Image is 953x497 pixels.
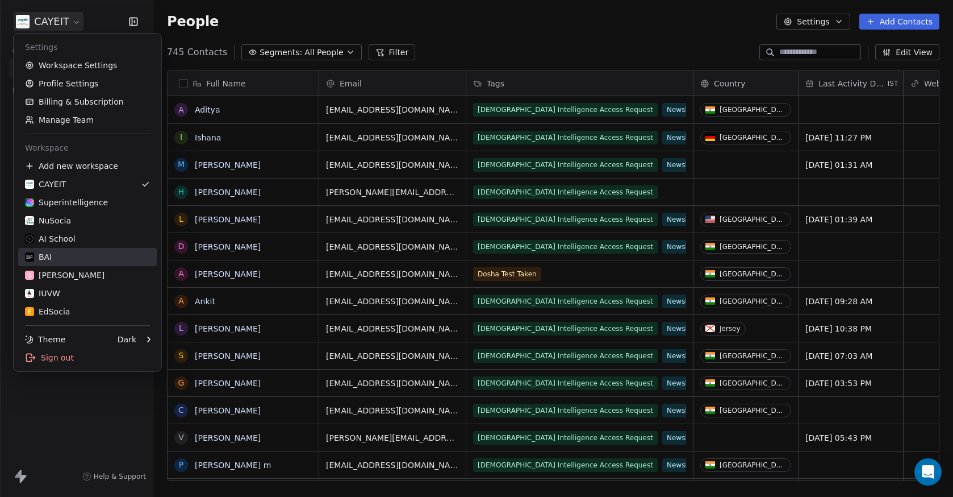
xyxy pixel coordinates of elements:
span: E [28,308,31,316]
div: [PERSON_NAME] [25,270,105,281]
div: EdSocia [25,306,70,317]
div: Superintelligence [25,197,108,208]
img: bar1.webp [25,252,34,262]
div: Dark [118,334,136,345]
div: NuSocia [25,215,71,226]
div: CAYEIT [25,179,66,190]
a: Workspace Settings [18,56,157,74]
div: Add new workspace [18,157,157,175]
div: IUVW [25,288,60,299]
span: S [28,271,31,280]
div: BAI [25,251,52,263]
div: Workspace [18,139,157,157]
div: Sign out [18,349,157,367]
img: CAYEIT%20Square%20Logo.png [25,180,34,189]
img: VedicU.png [25,289,34,298]
img: 3.png [25,234,34,243]
img: LOGO_1_WB.png [25,216,34,225]
div: Settings [18,38,157,56]
a: Billing & Subscription [18,93,157,111]
div: AI School [25,233,76,245]
div: Theme [25,334,65,345]
img: sinews%20copy.png [25,198,34,207]
a: Profile Settings [18,74,157,93]
a: Manage Team [18,111,157,129]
